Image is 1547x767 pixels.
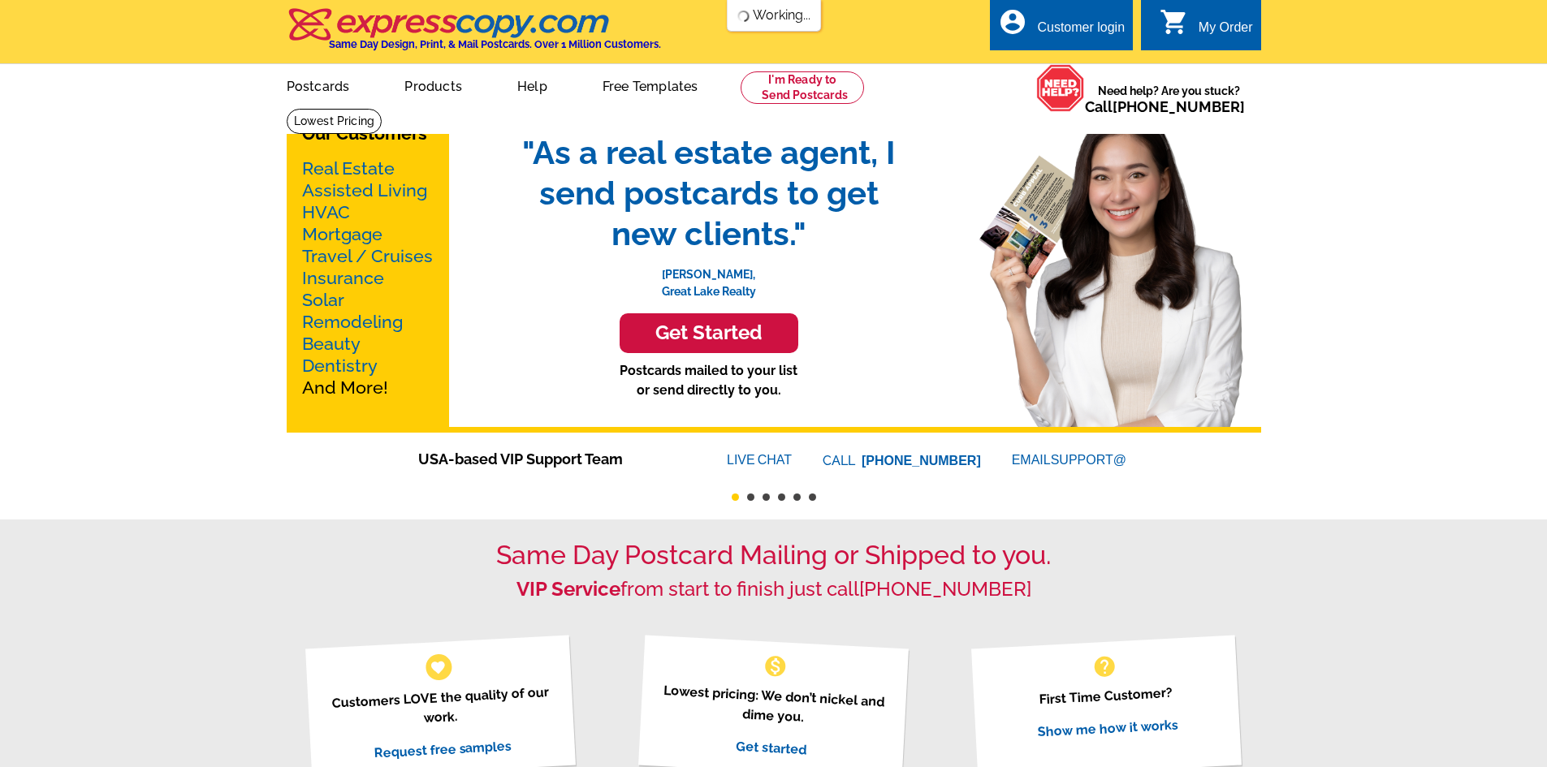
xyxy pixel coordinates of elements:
[1160,18,1253,38] a: shopping_cart My Order
[1037,717,1178,739] a: Show me how it works
[302,180,427,200] a: Assisted Living
[302,312,403,332] a: Remodeling
[577,66,724,104] a: Free Templates
[302,290,344,310] a: Solar
[809,493,816,501] button: 6 of 6
[1113,98,1245,115] a: [PHONE_NUMBER]
[302,334,361,354] a: Beauty
[1051,450,1129,470] font: SUPPORT@
[640,321,778,345] h3: Get Started
[998,18,1125,38] a: account_circle Customer login
[302,355,378,376] a: Dentistry
[1012,453,1129,467] a: EMAILSUPPORT@
[736,738,807,757] a: Get started
[506,132,912,254] span: "As a real estate agent, I send postcards to get new clients."
[418,448,678,470] span: USA-based VIP Support Team
[793,493,801,501] button: 5 of 6
[732,493,739,501] button: 1 of 6
[737,10,750,23] img: loading...
[329,38,661,50] h4: Same Day Design, Print, & Mail Postcards. Over 1 Million Customers.
[727,450,758,470] font: LIVE
[862,454,981,468] a: [PHONE_NUMBER]
[506,361,912,400] p: Postcards mailed to your list or send directly to you.
[747,493,754,501] button: 2 of 6
[506,254,912,300] p: [PERSON_NAME], Great Lake Realty
[302,224,382,244] a: Mortgage
[287,578,1261,601] h2: from start to finish just call
[998,7,1027,37] i: account_circle
[778,493,785,501] button: 4 of 6
[378,66,488,104] a: Products
[1160,7,1189,37] i: shopping_cart
[859,577,1031,601] a: [PHONE_NUMBER]
[302,268,384,288] a: Insurance
[326,682,555,733] p: Customers LOVE the quality of our work.
[1091,653,1117,679] span: help
[992,680,1221,712] p: First Time Customer?
[727,453,792,467] a: LIVECHAT
[1085,98,1245,115] span: Call
[1037,20,1125,43] div: Customer login
[302,157,434,399] p: And More!
[659,680,888,731] p: Lowest pricing: We don’t nickel and dime you.
[763,493,770,501] button: 3 of 6
[823,451,858,471] font: CALL
[763,653,789,679] span: monetization_on
[430,658,447,675] span: favorite
[287,19,661,50] a: Same Day Design, Print, & Mail Postcards. Over 1 Million Customers.
[1036,64,1085,112] img: help
[302,158,395,179] a: Real Estate
[1085,83,1253,115] span: Need help? Are you stuck?
[491,66,573,104] a: Help
[302,246,433,266] a: Travel / Cruises
[302,202,350,222] a: HVAC
[374,738,512,761] a: Request free samples
[287,540,1261,571] h1: Same Day Postcard Mailing or Shipped to you.
[261,66,376,104] a: Postcards
[1199,20,1253,43] div: My Order
[516,577,620,601] strong: VIP Service
[506,313,912,353] a: Get Started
